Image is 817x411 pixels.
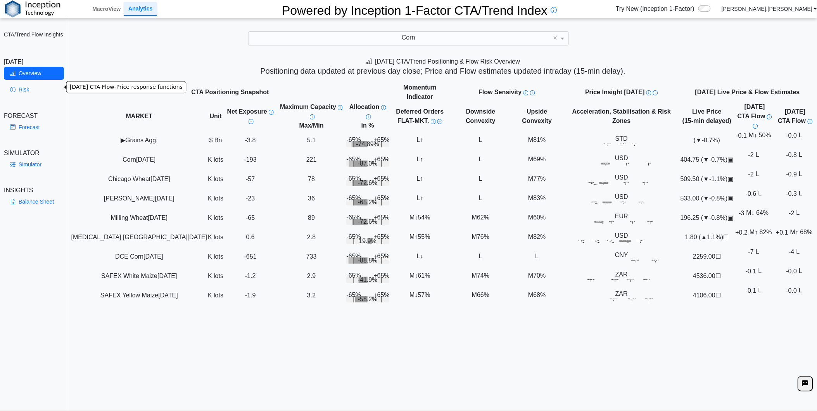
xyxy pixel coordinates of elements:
span: -4 [789,248,802,255]
span: +0.1 [776,229,815,236]
td: K lots [207,266,224,286]
span: L [797,268,805,275]
td: 5.1 [277,131,346,150]
div: Milling Wheat [71,213,207,223]
div: +65% [374,174,390,183]
span: ↓ [420,253,423,260]
span: -87.0% [358,159,378,168]
span: ↓ [415,292,418,299]
span: ↓ 64% [751,210,769,216]
div: [DATE] CTA Flow [734,102,776,130]
span: 68% [534,292,546,299]
span: M [526,195,548,202]
span: -0.1 [736,132,773,139]
text: 4208 [655,296,664,300]
img: Read More [366,114,371,119]
td: 3.2 [277,286,346,305]
text: 4155 [636,296,645,300]
div: -65% [347,174,361,183]
img: Info [269,110,274,115]
span: M [408,272,432,279]
div: [DATE] [4,57,64,67]
span: -0.3 [786,190,804,197]
div: Price Insight [DATE] [563,88,680,97]
td: 89 [277,208,346,228]
text: 197 [615,218,621,223]
span: M [748,229,774,236]
a: Risk [4,83,64,96]
text: 519 [630,180,637,184]
th: MARKET [71,102,208,131]
span: NO FEED: Live data feed not provided for this market. [715,292,721,299]
span: M [470,214,491,221]
span: [DATE] [143,253,163,260]
span: [DATE] [157,273,177,279]
div: +65% [374,135,390,145]
td: -1.2 [224,266,277,286]
div: -65% [347,193,361,203]
div: Maximum Capacity [277,102,345,121]
span: NO FEED: Live data feed not provided for this market. [724,234,729,240]
span: ↑ [415,234,418,240]
th: [DATE] Live Price & Flow Estimates [680,83,815,102]
span: M [408,233,432,240]
td: 1.80 ( 1.1%) [680,228,734,247]
span: NO FEED: Live data feed not provided for this market. [715,253,721,260]
span: L [795,209,802,216]
a: MacroView [89,2,124,16]
img: Read More [753,124,758,129]
div: +65% [374,271,390,280]
span: -0.9 [786,171,804,178]
span: 62% [477,214,489,221]
span: -0.1 [746,287,763,294]
img: Read More [310,114,315,119]
a: Balance Sheet [4,195,64,208]
span: ZAR [615,271,628,278]
span: ▼ [703,176,710,182]
img: Read More [437,119,442,124]
span: [DATE] [188,234,207,240]
th: Unit [207,102,224,131]
img: Info [767,114,772,119]
th: CTA Positioning Snapshot [71,83,390,102]
span: OPEN: Market session is currently open. [728,156,734,163]
span: L [757,287,764,294]
text: 530 [595,199,601,203]
text: 4532 [617,276,626,281]
text: 550 [648,199,654,203]
span: 54% [418,214,430,221]
span: Corn [402,34,415,41]
span: ▲ [701,234,707,240]
span: 83% [534,195,546,202]
div: Chicago Wheat [71,174,207,184]
text: 4422 [590,276,599,281]
a: Simulator [4,158,64,171]
span: L [795,248,802,255]
td: K lots [207,286,224,305]
img: Info [523,90,529,95]
text: 2287 [662,257,671,261]
span: Clear value [552,32,559,45]
td: K lots [207,228,224,247]
td: 733 [277,247,346,266]
span: L [754,151,761,158]
span: M [526,175,548,182]
span: L [415,253,425,260]
span: M [526,214,548,221]
span: L [797,151,805,158]
span: +0.2 [736,229,774,236]
td: K lots [207,189,224,208]
span: ▼ [703,214,710,221]
span: 61% [418,273,430,279]
text: 508 [591,180,598,184]
span: L [415,156,425,163]
span: [DATE] [158,292,178,299]
text: 417 [656,160,662,164]
span: M [744,209,771,216]
span: ↑ [420,176,423,182]
span: -3 [739,209,771,216]
span: L [415,195,425,202]
div: -65% [347,135,361,145]
span: OPEN: Market session is currently open. [728,195,734,202]
td: 78 [277,169,346,189]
